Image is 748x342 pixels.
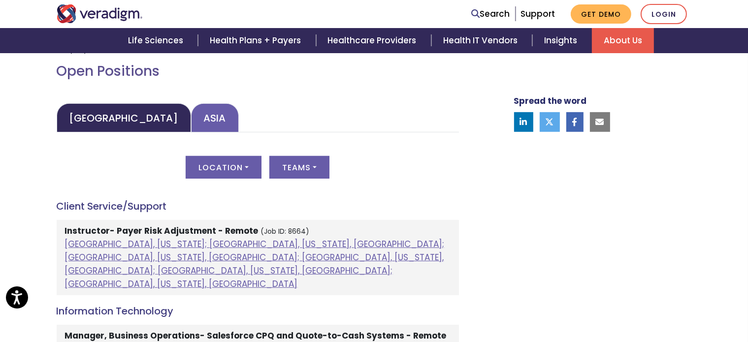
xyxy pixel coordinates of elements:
[269,156,329,179] button: Teams
[261,227,310,236] small: (Job ID: 8664)
[57,103,191,132] a: [GEOGRAPHIC_DATA]
[65,225,259,237] strong: Instructor- Payer Risk Adjustment - Remote
[191,103,239,132] a: Asia
[520,8,555,20] a: Support
[532,28,592,53] a: Insights
[431,28,532,53] a: Health IT Vendors
[116,28,198,53] a: Life Sciences
[472,7,510,21] a: Search
[57,63,459,80] h2: Open Positions
[186,156,261,179] button: Location
[514,94,587,106] strong: Spread the word
[65,330,447,342] strong: Manager, Business Operations- Salesforce CPQ and Quote-to-Cash Systems - Remote
[57,200,459,212] h4: Client Service/Support
[57,305,459,317] h4: Information Technology
[65,238,445,290] a: [GEOGRAPHIC_DATA], [US_STATE]; [GEOGRAPHIC_DATA], [US_STATE], [GEOGRAPHIC_DATA]; [GEOGRAPHIC_DATA...
[316,28,431,53] a: Healthcare Providers
[641,4,687,24] a: Login
[571,4,631,24] a: Get Demo
[198,28,316,53] a: Health Plans + Payers
[592,28,654,53] a: About Us
[57,4,143,23] img: Veradigm logo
